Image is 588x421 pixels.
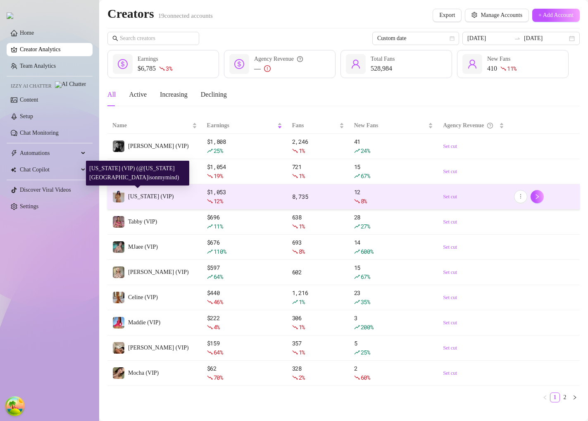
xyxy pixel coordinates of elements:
[292,121,338,130] span: Fans
[443,142,504,150] a: Set cut
[254,55,303,64] div: Agency Revenue
[292,314,344,332] div: 306
[292,299,298,305] span: rise
[354,198,360,204] span: fall
[7,12,13,19] img: logo.svg
[361,298,370,306] span: 35 %
[254,64,303,74] div: —
[128,319,160,326] span: Maddie (VIP)
[371,64,395,74] div: 528,984
[443,268,504,276] a: Set cut
[292,192,344,201] div: 8,735
[214,172,223,180] span: 19 %
[518,193,524,199] span: more
[118,59,128,69] span: dollar-circle
[107,90,116,100] div: All
[207,188,282,206] div: $ 1,053
[443,167,504,176] a: Set cut
[113,367,124,379] img: Mocha (VIP)
[113,342,124,354] img: Chloe (VIP)
[86,161,189,186] div: [US_STATE] (VIP) (@[US_STATE][GEOGRAPHIC_DATA]isonmymind)
[20,113,33,119] a: Setup
[354,148,360,154] span: rise
[570,392,580,402] li: Next Page
[166,64,172,72] span: 3 %
[207,249,213,255] span: rise
[377,32,454,45] span: Custom date
[560,393,569,402] a: 2
[201,90,227,100] div: Declining
[354,314,433,332] div: 3
[433,9,462,22] button: Export
[292,162,344,181] div: 721
[443,344,504,352] a: Set cut
[129,90,147,100] div: Active
[113,241,124,253] img: MJaee (VIP)
[292,350,298,355] span: fall
[214,247,226,255] span: 110 %
[20,97,38,103] a: Content
[524,34,567,43] input: End date
[443,319,504,327] a: Set cut
[361,273,370,281] span: 67 %
[287,118,349,134] th: Fans
[20,147,79,160] span: Automations
[299,172,305,180] span: 1 %
[354,263,433,281] div: 15
[292,339,344,357] div: 357
[361,323,374,331] span: 200 %
[292,238,344,256] div: 693
[299,298,305,306] span: 1 %
[234,59,244,69] span: dollar-circle
[514,35,521,42] span: swap-right
[128,143,189,149] span: [PERSON_NAME] (VIP)
[20,130,59,136] a: Chat Monitoring
[299,373,305,381] span: 2 %
[113,140,124,152] img: Kennedy (VIP)
[550,392,560,402] li: 1
[128,244,158,250] span: MJaee (VIP)
[443,293,504,302] a: Set cut
[20,203,38,209] a: Settings
[361,147,370,155] span: 24 %
[487,56,510,62] span: New Fans
[570,392,580,402] button: right
[11,150,17,157] span: thunderbolt
[112,36,118,41] span: search
[160,90,188,100] div: Increasing
[207,173,213,179] span: fall
[214,373,223,381] span: 70 %
[128,345,189,351] span: [PERSON_NAME] (VIP)
[354,249,360,255] span: rise
[214,323,220,331] span: 4 %
[361,222,370,230] span: 27 %
[349,118,438,134] th: New Fans
[443,369,504,377] a: Set cut
[299,247,305,255] span: 8 %
[158,12,213,19] span: 19 connected accounts
[443,218,504,226] a: Set cut
[207,263,282,281] div: $ 597
[11,82,52,90] span: Izzy AI Chatter
[207,350,213,355] span: fall
[543,395,548,400] span: left
[113,266,124,278] img: Ellie (VIP)
[354,173,360,179] span: rise
[467,59,477,69] span: user
[487,64,517,74] div: 410
[534,194,540,200] span: right
[292,224,298,229] span: fall
[128,193,174,200] span: [US_STATE] (VIP)
[214,298,223,306] span: 46 %
[207,121,276,130] span: Earnings
[354,121,426,130] span: New Fans
[471,12,477,18] span: setting
[207,314,282,332] div: $ 222
[467,34,511,43] input: Start date
[465,9,529,22] button: Manage Accounts
[354,224,360,229] span: rise
[292,249,298,255] span: fall
[159,66,165,71] span: fall
[107,6,213,21] h2: Creators
[361,172,370,180] span: 67 %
